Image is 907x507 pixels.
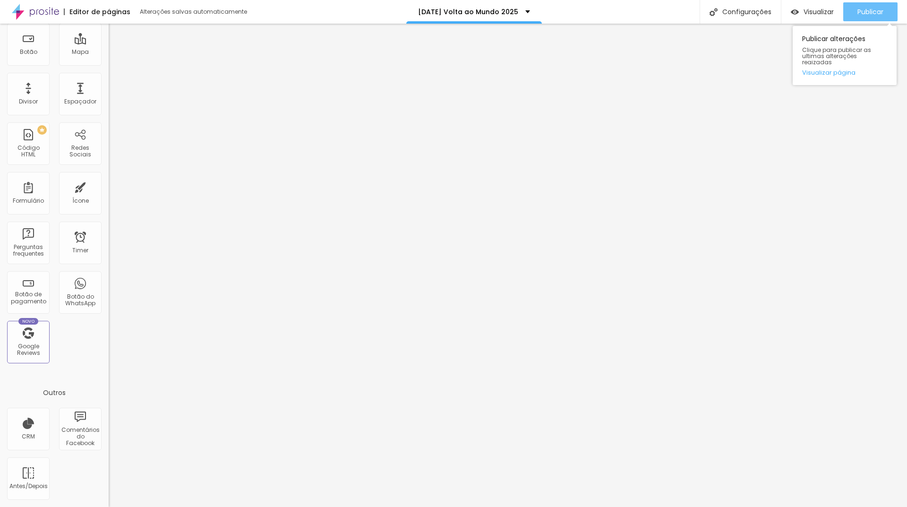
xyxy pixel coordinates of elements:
[140,9,248,15] div: Alterações salvas automaticamente
[9,291,47,305] div: Botão de pagamento
[61,427,99,447] div: Comentários do Facebook
[710,8,718,16] img: Icone
[804,8,834,16] span: Visualizar
[791,8,799,16] img: view-1.svg
[9,244,47,258] div: Perguntas frequentes
[18,318,39,325] div: Novo
[72,247,88,254] div: Timer
[9,483,47,490] div: Antes/Depois
[64,9,130,15] div: Editor de páginas
[72,49,89,55] div: Mapa
[843,2,898,21] button: Publicar
[802,69,887,76] a: Visualizar página
[793,26,897,85] div: Publicar alterações
[9,343,47,357] div: Google Reviews
[20,49,37,55] div: Botão
[802,47,887,66] span: Clique para publicar as ultimas alterações reaizadas
[418,9,518,15] p: [DATE] Volta ao Mundo 2025
[64,98,96,105] div: Espaçador
[9,145,47,158] div: Código HTML
[72,198,89,204] div: Ícone
[109,24,907,507] iframe: Editor
[13,198,44,204] div: Formulário
[61,293,99,307] div: Botão do WhatsApp
[22,433,35,440] div: CRM
[19,98,38,105] div: Divisor
[781,2,843,21] button: Visualizar
[857,8,883,16] span: Publicar
[61,145,99,158] div: Redes Sociais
